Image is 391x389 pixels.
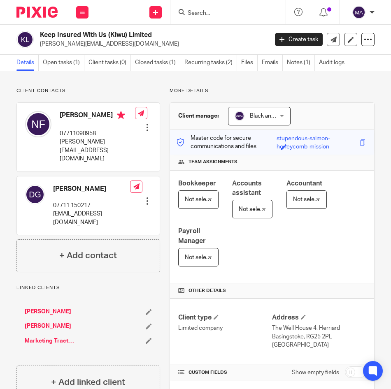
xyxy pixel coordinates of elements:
img: svg%3E [25,185,45,204]
a: Files [241,55,258,71]
span: Payroll Manager [178,228,206,244]
img: svg%3E [352,6,365,19]
h4: [PERSON_NAME] [60,111,135,121]
img: svg%3E [235,111,244,121]
p: Master code for secure communications and files [176,134,277,151]
p: [PERSON_NAME][EMAIL_ADDRESS][DOMAIN_NAME] [40,40,263,48]
span: Accountant [286,180,322,187]
h4: + Add linked client [51,376,125,389]
p: Basingstoke, RG25 2PL [272,333,366,341]
p: 07711090958 [60,130,135,138]
a: Emails [262,55,283,71]
p: Client contacts [16,88,160,94]
a: Details [16,55,39,71]
a: [PERSON_NAME] [25,308,71,316]
p: [PERSON_NAME][EMAIL_ADDRESS][DOMAIN_NAME] [60,138,135,163]
a: Create task [275,33,323,46]
p: Limited company [178,324,272,332]
h3: Client manager [178,112,220,120]
img: svg%3E [25,111,51,137]
div: stupendous-salmon-honeycomb-mission [277,134,358,144]
p: Linked clients [16,285,160,291]
h4: + Add contact [59,249,117,262]
span: Black and White Accounting [250,113,322,119]
img: svg%3E [16,31,34,48]
a: Open tasks (1) [43,55,84,71]
a: Closed tasks (1) [135,55,180,71]
a: [PERSON_NAME] [25,322,71,330]
i: Primary [117,111,125,119]
input: Search [187,10,261,17]
span: Not selected [185,255,218,260]
a: Marketing Traction International Limited [25,337,76,345]
h4: Address [272,313,366,322]
span: Not selected [185,197,218,202]
h2: Keep Insured With Us (Kiwu) Limited [40,31,218,39]
h4: Client type [178,313,272,322]
a: Notes (1) [287,55,315,71]
p: [EMAIL_ADDRESS][DOMAIN_NAME] [53,210,130,227]
img: Pixie [16,7,58,18]
p: More details [170,88,375,94]
label: Show empty fields [292,368,339,377]
a: Audit logs [319,55,349,71]
span: Bookkeeper [178,180,216,187]
a: Recurring tasks (2) [184,55,237,71]
p: 07711 150217 [53,201,130,210]
span: Other details [189,287,226,294]
span: Accounts assistant [232,180,262,196]
p: The Well House 4, Herriard [272,324,366,332]
span: Team assignments [189,159,237,165]
h4: CUSTOM FIELDS [178,369,272,376]
span: Not selected [239,206,272,212]
a: Client tasks (0) [88,55,131,71]
h4: [PERSON_NAME] [53,185,130,193]
p: [GEOGRAPHIC_DATA] [272,341,366,349]
span: Not selected [293,197,326,202]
